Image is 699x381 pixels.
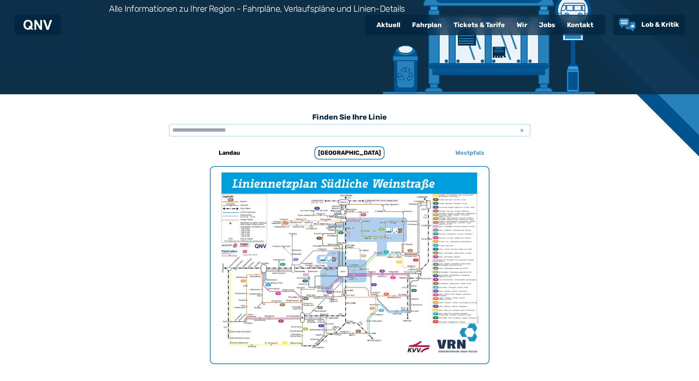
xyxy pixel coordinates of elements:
h6: [GEOGRAPHIC_DATA] [314,146,385,160]
span: x [517,126,527,135]
li: 1 von 1 [211,167,489,363]
img: QNV Logo [23,20,52,30]
h6: Landau [216,147,243,159]
a: Tickets & Tarife [448,15,511,34]
div: My Favorite Images [211,167,489,363]
a: Aktuell [371,15,406,34]
a: [GEOGRAPHIC_DATA] [301,144,398,162]
a: Fahrplan [406,15,448,34]
h3: Finden Sie Ihre Linie [169,109,530,125]
a: Kontakt [561,15,599,34]
a: Westpfalz [421,144,519,162]
img: Netzpläne Südpfalz Seite 1 von 1 [211,167,489,363]
h3: Alle Informationen zu Ihrer Region - Fahrpläne, Verlaufspläne und Linien-Details [109,3,405,15]
a: Jobs [533,15,561,34]
span: Lob & Kritik [641,21,679,29]
h6: Westpfalz [452,147,487,159]
a: Wir [511,15,533,34]
a: Landau [181,144,278,162]
a: QNV Logo [23,18,52,32]
a: Lob & Kritik [619,18,679,32]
